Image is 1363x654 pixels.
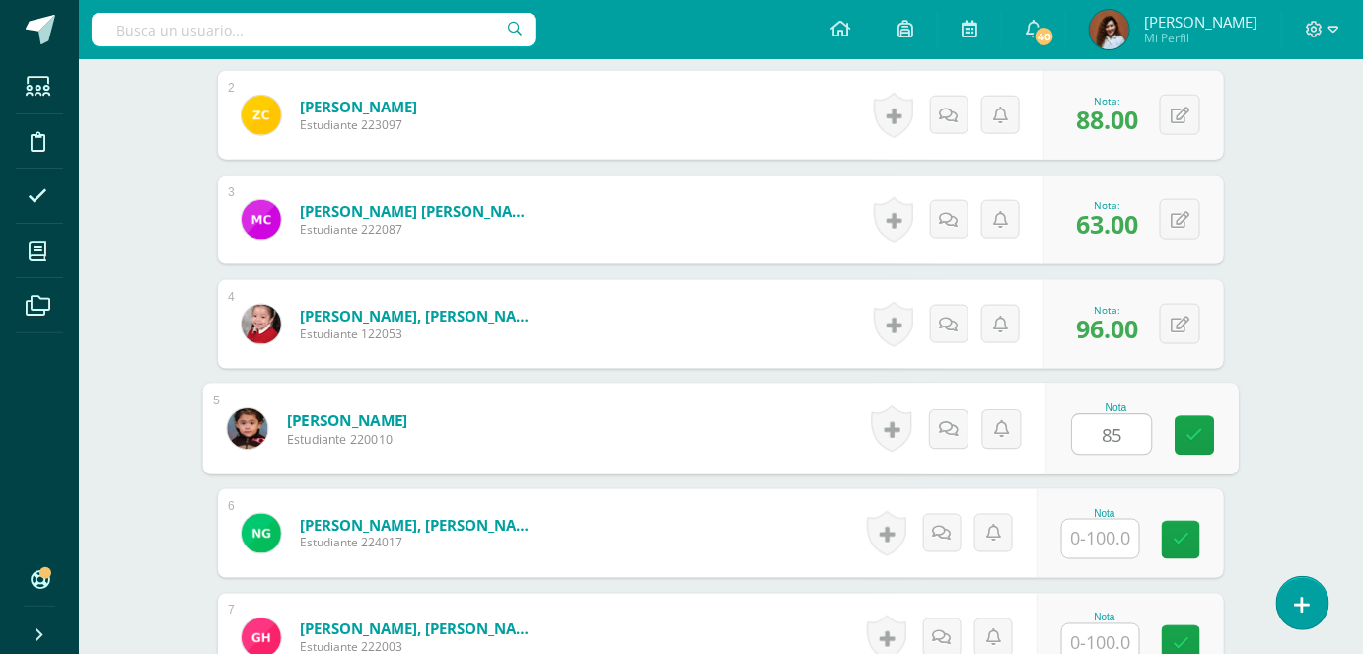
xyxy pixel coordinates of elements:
span: 88.00 [1076,103,1138,136]
input: Busca un usuario... [92,13,536,46]
a: [PERSON_NAME], [PERSON_NAME] [300,306,537,326]
a: [PERSON_NAME] [300,97,417,116]
span: 40 [1034,26,1055,47]
div: Nota [1061,613,1148,623]
span: Estudiante 222087 [300,221,537,238]
div: Nota [1072,402,1162,413]
img: 63ddf2809d13f100f469e88b25d434be.png [242,514,281,553]
a: [PERSON_NAME], [PERSON_NAME] [300,515,537,535]
div: Nota: [1076,94,1138,108]
span: Estudiante 220010 [287,431,408,449]
input: 0-100.0 [1062,520,1139,558]
div: Nota: [1076,198,1138,212]
img: 09a4a79d2937982564815bb116d0096e.png [1090,10,1129,49]
span: Mi Perfil [1144,30,1257,46]
img: 95325903cc734a7ae15ee54121d4a3e8.png [242,305,281,344]
div: Nota: [1076,303,1138,317]
img: 72f3ddadb0349a15f1971abf93374477.png [227,408,267,449]
span: Estudiante 224017 [300,535,537,551]
span: 63.00 [1076,207,1138,241]
img: 1021ecdeb0dc316fbff01e61f4370d28.png [242,200,281,240]
span: Estudiante 122053 [300,326,537,342]
a: [PERSON_NAME] [287,410,408,431]
div: Nota [1061,508,1148,519]
img: 3425cc45bd95432486216d79e270286e.png [242,96,281,135]
a: [PERSON_NAME], [PERSON_NAME] [300,619,537,639]
input: 0-100.0 [1073,415,1152,455]
span: [PERSON_NAME] [1144,12,1257,32]
span: 96.00 [1076,312,1138,345]
span: Estudiante 223097 [300,116,417,133]
a: [PERSON_NAME] [PERSON_NAME] [300,201,537,221]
